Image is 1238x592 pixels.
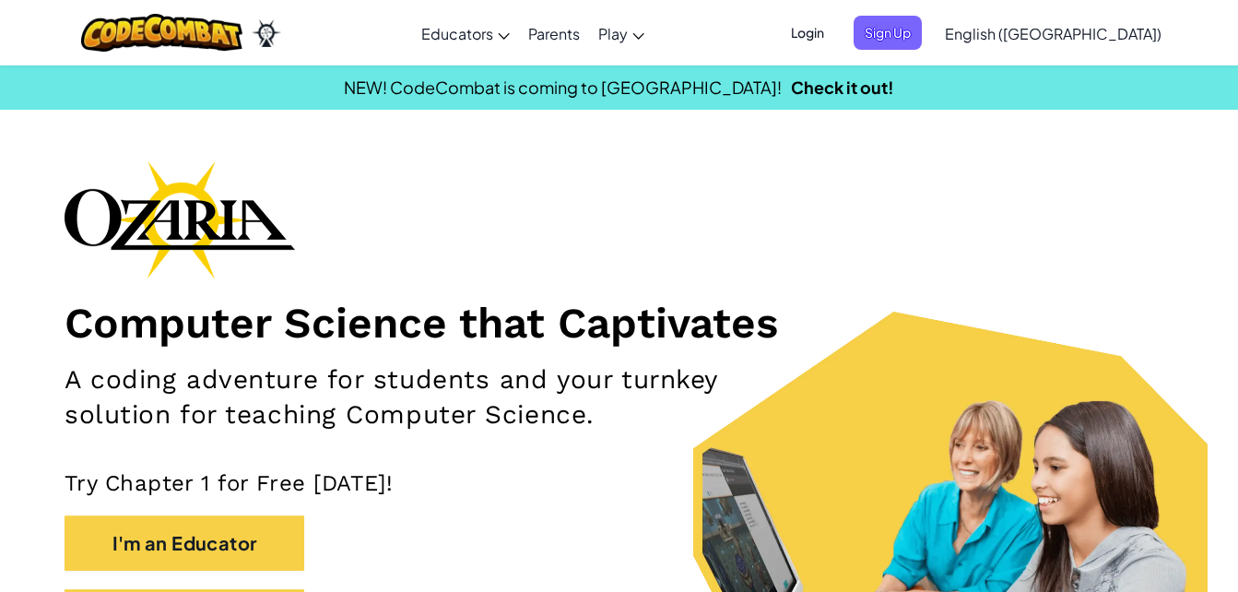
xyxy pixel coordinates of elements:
a: English ([GEOGRAPHIC_DATA]) [936,8,1171,58]
img: Ozaria [252,19,281,47]
button: I'm an Educator [65,515,304,571]
span: Educators [421,24,493,43]
h2: A coding adventure for students and your turnkey solution for teaching Computer Science. [65,362,808,432]
a: Educators [412,8,519,58]
a: Play [589,8,654,58]
button: Sign Up [854,16,922,50]
p: Try Chapter 1 for Free [DATE]! [65,469,1173,497]
span: NEW! CodeCombat is coming to [GEOGRAPHIC_DATA]! [344,77,782,98]
button: Login [780,16,835,50]
a: Check it out! [791,77,894,98]
a: Parents [519,8,589,58]
img: Ozaria branding logo [65,160,295,278]
h1: Computer Science that Captivates [65,297,1173,349]
span: English ([GEOGRAPHIC_DATA]) [945,24,1161,43]
span: Play [598,24,628,43]
img: CodeCombat logo [81,14,242,52]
